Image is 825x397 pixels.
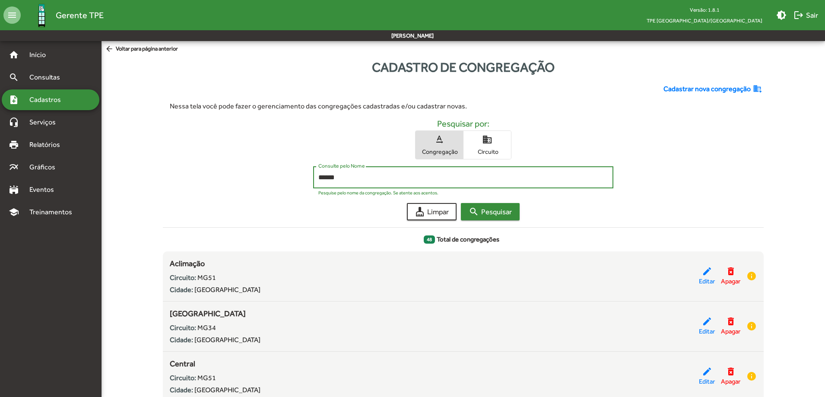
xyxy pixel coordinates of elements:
span: Treinamentos [24,207,82,217]
span: Apagar [721,377,740,387]
span: Gerente TPE [56,8,104,22]
mat-icon: edit [702,266,712,276]
mat-icon: print [9,140,19,150]
span: Apagar [721,327,740,337]
img: Logo [28,1,56,29]
h5: Pesquisar por: [170,118,757,129]
mat-icon: search [469,206,479,217]
div: Versão: 1.8.1 [640,4,769,15]
mat-icon: info [746,321,757,331]
span: [GEOGRAPHIC_DATA] [194,336,260,344]
button: Circuito [463,131,511,159]
span: Aclimação [170,259,205,268]
span: Central [170,359,195,368]
mat-icon: menu [3,6,21,24]
mat-icon: edit [702,366,712,377]
mat-icon: text_rotation_none [434,134,444,145]
mat-icon: arrow_back [105,44,116,54]
button: Limpar [407,203,457,220]
span: [GEOGRAPHIC_DATA] [194,286,260,294]
button: Pesquisar [461,203,520,220]
span: TPE [GEOGRAPHIC_DATA]/[GEOGRAPHIC_DATA] [640,15,769,26]
span: 48 [424,235,435,244]
strong: Cidade: [170,386,193,394]
mat-icon: edit [702,316,712,327]
span: Total de congregações [424,235,503,245]
strong: Circuito: [170,324,196,332]
span: MG51 [197,273,216,282]
span: Cadastros [24,95,72,105]
span: MG51 [197,374,216,382]
span: Apagar [721,276,740,286]
span: Relatórios [24,140,71,150]
mat-icon: delete_forever [726,316,736,327]
span: Cadastrar nova congregação [663,84,751,94]
span: Editar [699,276,715,286]
div: Cadastro de congregação [102,57,825,77]
mat-icon: info [746,371,757,381]
mat-icon: multiline_chart [9,162,19,172]
strong: Circuito: [170,273,196,282]
span: Eventos [24,184,66,195]
span: Sair [793,7,818,23]
a: Gerente TPE [21,1,104,29]
span: Congregação [418,148,461,156]
span: Circuito [466,148,509,156]
mat-icon: domain [482,134,492,145]
span: Consultas [24,72,71,83]
span: Editar [699,327,715,337]
strong: Cidade: [170,286,193,294]
span: [GEOGRAPHIC_DATA] [194,386,260,394]
span: Editar [699,377,715,387]
button: Sair [790,7,822,23]
span: Limpar [415,204,449,219]
mat-icon: brightness_medium [776,10,787,20]
button: Congregação [416,131,463,159]
mat-hint: Pesquise pelo nome da congregação. Se atente aos acentos. [318,190,438,195]
span: Serviços [24,117,67,127]
strong: Circuito: [170,374,196,382]
mat-icon: school [9,207,19,217]
span: Pesquisar [469,204,512,219]
mat-icon: search [9,72,19,83]
mat-icon: info [746,271,757,281]
mat-icon: domain_add [753,84,764,94]
mat-icon: delete_forever [726,366,736,377]
mat-icon: headset_mic [9,117,19,127]
span: Início [24,50,58,60]
mat-icon: stadium [9,184,19,195]
span: [GEOGRAPHIC_DATA] [170,309,246,318]
span: Gráficos [24,162,67,172]
mat-icon: note_add [9,95,19,105]
mat-icon: delete_forever [726,266,736,276]
div: Nessa tela você pode fazer o gerenciamento das congregações cadastradas e/ou cadastrar novas. [170,101,757,111]
span: MG34 [197,324,216,332]
span: Voltar para página anterior [105,44,178,54]
mat-icon: cleaning_services [415,206,425,217]
mat-icon: home [9,50,19,60]
mat-icon: logout [793,10,804,20]
strong: Cidade: [170,336,193,344]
